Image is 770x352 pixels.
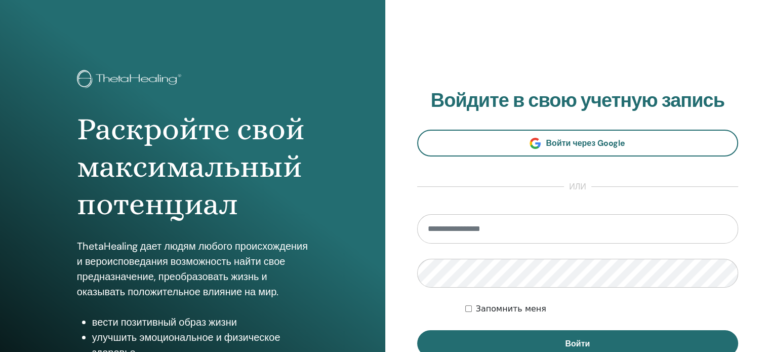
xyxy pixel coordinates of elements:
font: Войдите в свою учетную запись [431,88,724,113]
font: Запомнить меня [476,304,546,314]
font: ThetaHealing дает людям любого происхождения и вероисповедания возможность найти свое предназначе... [77,240,308,298]
div: Оставьте меня аутентифицированным на неопределенный срок или пока я не выйду из системы вручную [465,303,738,315]
a: Войти через Google [417,130,739,157]
font: вести позитивный образ жизни [92,316,237,329]
font: Раскройте свой максимальный потенциал [77,111,305,222]
font: Войти [565,338,590,349]
font: или [569,181,586,192]
font: Войти через Google [546,138,625,148]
